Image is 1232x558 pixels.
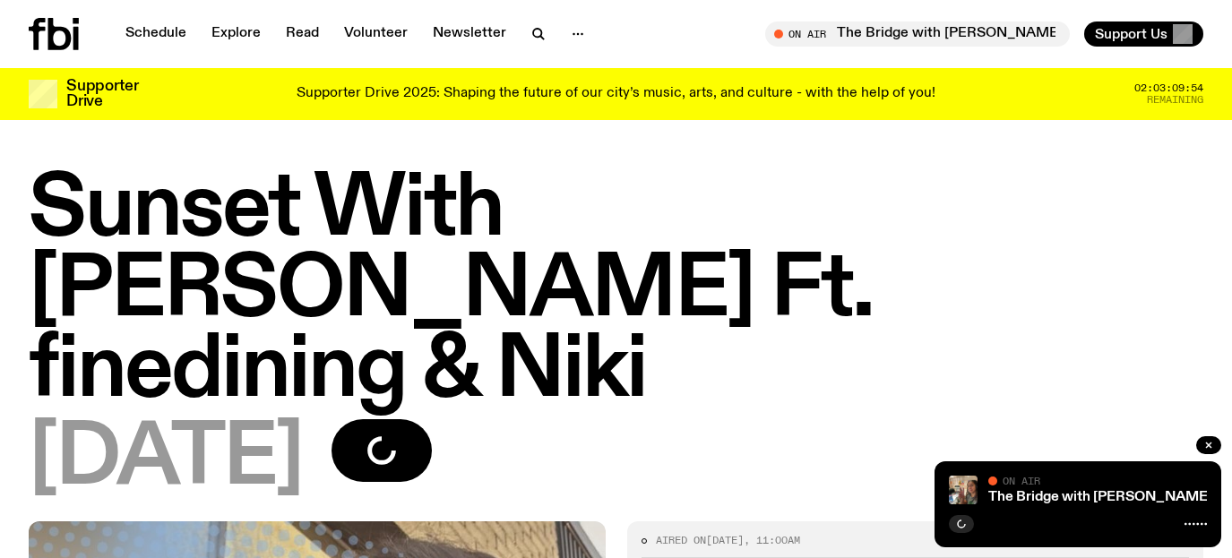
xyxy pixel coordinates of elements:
h3: Supporter Drive [66,79,138,109]
a: Schedule [115,21,197,47]
p: Supporter Drive 2025: Shaping the future of our city’s music, arts, and culture - with the help o... [297,86,935,102]
span: Remaining [1147,95,1203,105]
button: Support Us [1084,21,1203,47]
span: , 11:00am [744,533,800,547]
a: Volunteer [333,21,418,47]
span: Support Us [1095,26,1167,42]
span: [DATE] [706,533,744,547]
span: On Air [1003,475,1040,486]
a: Newsletter [422,21,517,47]
a: Explore [201,21,271,47]
a: Read [275,21,330,47]
a: The Bridge with [PERSON_NAME] [988,490,1212,504]
span: Aired on [656,533,706,547]
span: 02:03:09:54 [1134,83,1203,93]
button: On AirThe Bridge with [PERSON_NAME] [765,21,1070,47]
span: [DATE] [29,419,303,500]
h1: Sunset With [PERSON_NAME] Ft. finedining & Niki [29,170,1203,412]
